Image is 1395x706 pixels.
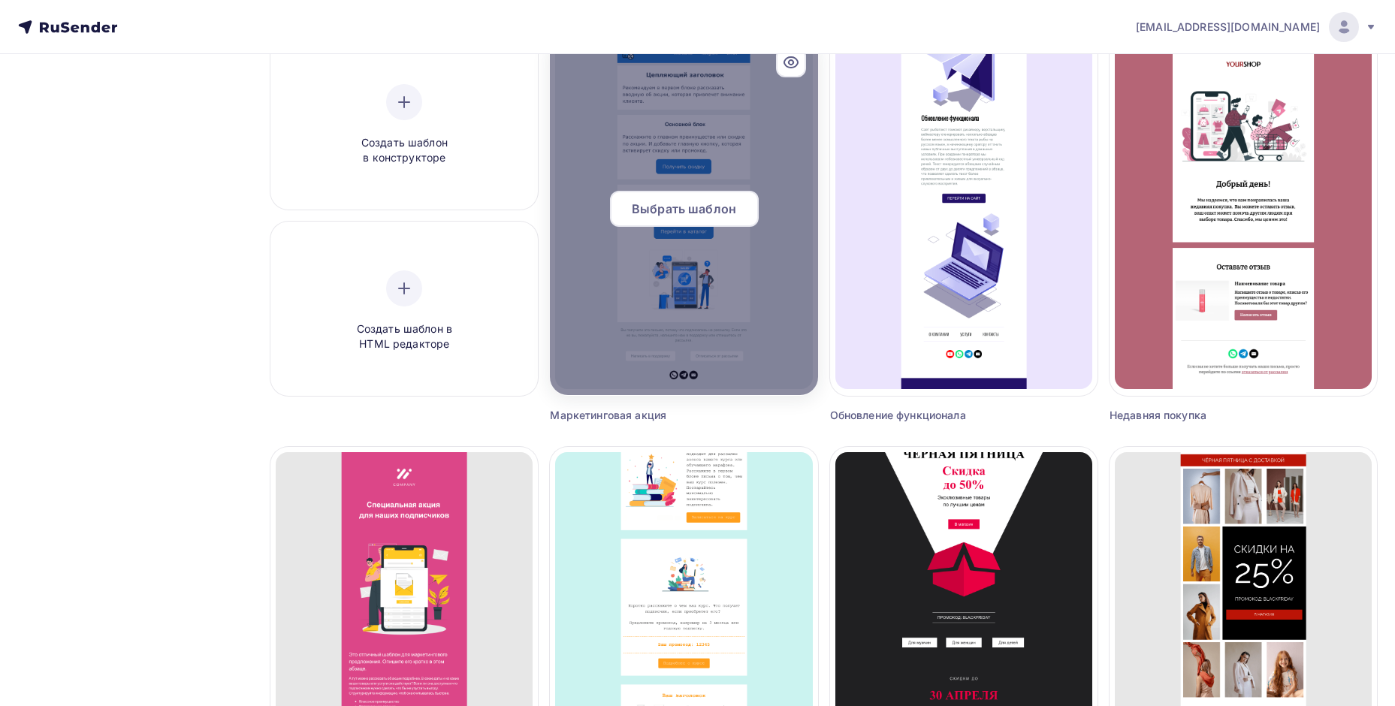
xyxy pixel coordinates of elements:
[632,200,736,218] span: Выбрать шаблон
[333,321,476,352] span: Создать шаблон в HTML редакторе
[1110,408,1310,423] div: Недавняя покупка
[333,135,476,166] span: Создать шаблон в конструкторе
[550,408,750,423] div: Маркетинговая акция
[830,408,1031,423] div: Обновление функционала
[1136,20,1320,35] span: [EMAIL_ADDRESS][DOMAIN_NAME]
[1136,12,1377,42] a: [EMAIL_ADDRESS][DOMAIN_NAME]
